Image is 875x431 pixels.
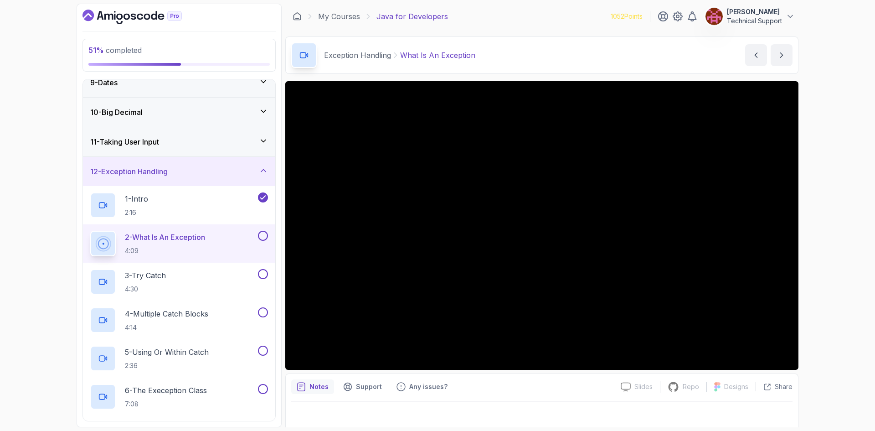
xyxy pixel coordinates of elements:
a: Dashboard [293,12,302,21]
button: 9-Dates [83,68,275,97]
button: Feedback button [391,379,453,394]
h3: 11 - Taking User Input [90,136,159,147]
h3: 9 - Dates [90,77,118,88]
p: 4:09 [125,246,205,255]
button: 1-Intro2:16 [90,192,268,218]
p: Java for Developers [376,11,448,22]
p: Technical Support [727,16,782,26]
a: My Courses [318,11,360,22]
h3: 10 - Big Decimal [90,107,143,118]
p: Share [775,382,793,391]
p: 3 - Try Catch [125,270,166,281]
p: Designs [724,382,748,391]
p: Exception Handling [324,50,391,61]
p: 4:30 [125,285,166,294]
button: 4-Multiple Catch Blocks4:14 [90,307,268,333]
button: Support button [338,379,387,394]
p: 2:36 [125,361,209,370]
p: 1052 Points [611,12,643,21]
p: Support [356,382,382,391]
p: 1 - Intro [125,193,148,204]
button: 2-What Is An Exception4:09 [90,231,268,256]
p: 4 - Multiple Catch Blocks [125,308,208,319]
p: Notes [309,382,329,391]
button: 5-Using Or Within Catch2:36 [90,346,268,371]
button: notes button [291,379,334,394]
button: 3-Try Catch4:30 [90,269,268,295]
span: 51 % [88,46,104,55]
button: previous content [745,44,767,66]
p: 4:14 [125,323,208,332]
span: completed [88,46,142,55]
p: [PERSON_NAME] [727,7,782,16]
p: 5 - Using Or Within Catch [125,347,209,358]
iframe: 2 - What is an exception [285,81,798,370]
p: Slides [634,382,653,391]
p: 7:08 [125,400,207,409]
button: 10-Big Decimal [83,98,275,127]
p: 2:16 [125,208,148,217]
h3: 12 - Exception Handling [90,166,168,177]
p: Any issues? [409,382,448,391]
button: 11-Taking User Input [83,127,275,156]
button: next content [771,44,793,66]
button: Share [756,382,793,391]
p: What Is An Exception [400,50,475,61]
a: Dashboard [82,10,203,24]
img: user profile image [705,8,723,25]
button: 12-Exception Handling [83,157,275,186]
button: user profile image[PERSON_NAME]Technical Support [705,7,795,26]
p: Repo [683,382,699,391]
p: 6 - The Exeception Class [125,385,207,396]
p: 2 - What Is An Exception [125,232,205,243]
button: 6-The Exeception Class7:08 [90,384,268,410]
